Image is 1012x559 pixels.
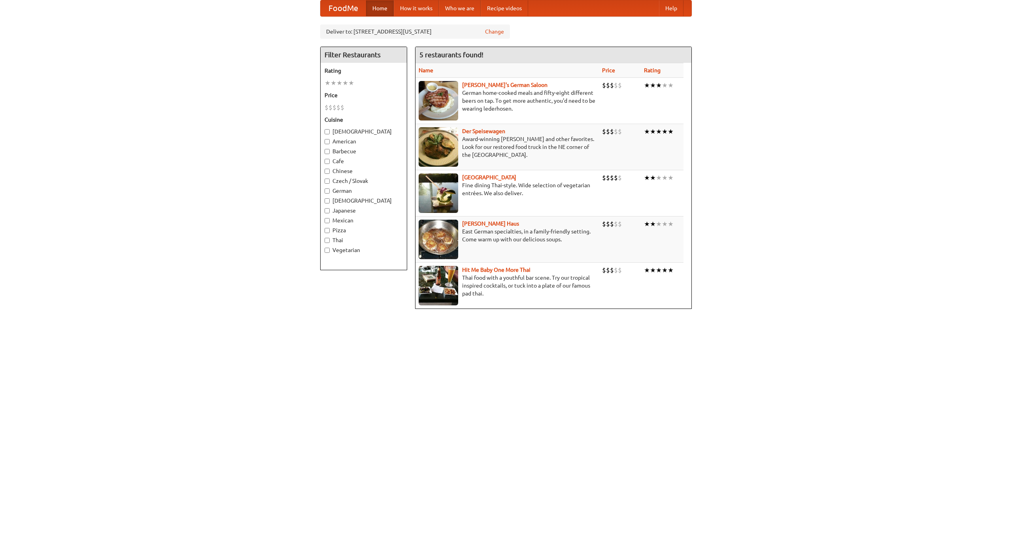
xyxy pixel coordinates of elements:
a: Recipe videos [481,0,528,16]
li: $ [618,81,622,90]
img: kohlhaus.jpg [419,220,458,259]
li: ★ [644,81,650,90]
li: $ [602,127,606,136]
a: [PERSON_NAME]'s German Saloon [462,82,548,88]
li: $ [614,127,618,136]
li: ★ [656,266,662,275]
li: ★ [650,266,656,275]
li: $ [618,220,622,228]
a: FoodMe [321,0,366,16]
li: ★ [662,81,668,90]
a: [GEOGRAPHIC_DATA] [462,174,516,181]
label: Cafe [325,157,403,165]
label: German [325,187,403,195]
p: German home-cooked meals and fifty-eight different beers on tap. To get more authentic, you'd nee... [419,89,596,113]
p: Fine dining Thai-style. Wide selection of vegetarian entrées. We also deliver. [419,181,596,197]
input: Pizza [325,228,330,233]
li: $ [610,220,614,228]
li: ★ [650,127,656,136]
li: ★ [650,81,656,90]
li: ★ [668,220,674,228]
a: Change [485,28,504,36]
a: Name [419,67,433,73]
label: [DEMOGRAPHIC_DATA] [325,197,403,205]
label: Japanese [325,207,403,215]
li: $ [602,220,606,228]
h5: Rating [325,67,403,75]
li: ★ [342,79,348,87]
input: Japanese [325,208,330,213]
li: $ [606,81,610,90]
li: $ [614,173,618,182]
h4: Filter Restaurants [321,47,407,63]
li: ★ [656,127,662,136]
input: Czech / Slovak [325,179,330,184]
label: Pizza [325,226,403,234]
li: ★ [336,79,342,87]
li: ★ [662,220,668,228]
li: $ [602,81,606,90]
a: Der Speisewagen [462,128,505,134]
input: [DEMOGRAPHIC_DATA] [325,198,330,203]
img: satay.jpg [419,173,458,213]
li: ★ [656,173,662,182]
li: $ [610,266,614,275]
h5: Price [325,91,403,99]
li: ★ [656,81,662,90]
input: German [325,188,330,194]
li: ★ [650,173,656,182]
a: Hit Me Baby One More Thai [462,267,531,273]
li: ★ [644,220,650,228]
li: $ [340,103,344,112]
ng-pluralize: 5 restaurants found! [419,51,483,58]
h5: Cuisine [325,116,403,124]
label: Chinese [325,167,403,175]
li: $ [602,266,606,275]
li: ★ [668,127,674,136]
div: Deliver to: [STREET_ADDRESS][US_STATE] [320,24,510,39]
li: $ [325,103,329,112]
li: $ [606,266,610,275]
input: American [325,139,330,144]
li: ★ [650,220,656,228]
a: Who we are [439,0,481,16]
li: ★ [662,173,668,182]
li: ★ [325,79,330,87]
input: Chinese [325,169,330,174]
li: $ [618,266,622,275]
input: Mexican [325,218,330,223]
a: Home [366,0,394,16]
li: $ [614,266,618,275]
li: $ [332,103,336,112]
li: ★ [644,173,650,182]
input: Barbecue [325,149,330,154]
li: ★ [662,266,668,275]
li: ★ [644,127,650,136]
img: speisewagen.jpg [419,127,458,167]
li: $ [614,81,618,90]
li: $ [336,103,340,112]
a: [PERSON_NAME] Haus [462,220,519,227]
li: ★ [668,81,674,90]
img: esthers.jpg [419,81,458,120]
li: ★ [662,127,668,136]
label: Mexican [325,216,403,224]
li: ★ [348,79,354,87]
label: American [325,137,403,145]
li: $ [329,103,332,112]
a: Rating [644,67,661,73]
label: Barbecue [325,147,403,155]
li: $ [610,173,614,182]
li: $ [602,173,606,182]
label: [DEMOGRAPHIC_DATA] [325,128,403,136]
input: Thai [325,238,330,243]
li: $ [614,220,618,228]
a: How it works [394,0,439,16]
li: $ [610,127,614,136]
a: Help [659,0,683,16]
a: Price [602,67,615,73]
